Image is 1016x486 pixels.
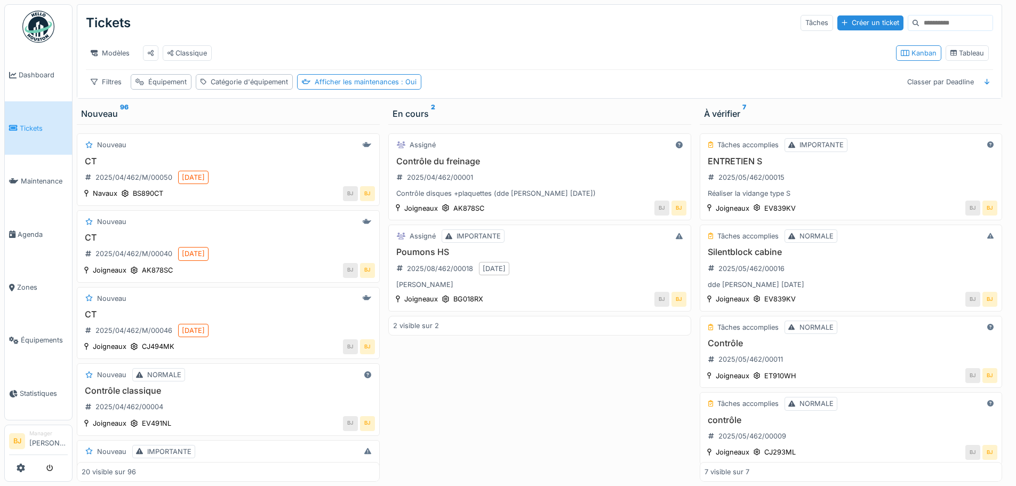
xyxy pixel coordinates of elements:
div: 2025/04/462/M/00050 [95,172,172,182]
div: Tâches [801,15,833,30]
div: Joigneaux [716,371,749,381]
a: Zones [5,261,72,314]
div: [DATE] [182,172,205,182]
div: Kanban [901,48,937,58]
div: BJ [965,368,980,383]
div: NORMALE [799,399,834,409]
span: Équipements [21,335,68,345]
div: BJ [965,292,980,307]
div: [PERSON_NAME] [393,280,686,290]
div: CJ494MK [142,341,174,352]
div: BJ [360,263,375,278]
div: Nouveau [97,447,126,457]
h3: ENTRETIEN S [705,156,998,166]
div: Équipement [148,77,187,87]
div: 2025/05/462/00015 [718,172,785,182]
div: 2025/05/462/00016 [718,264,785,274]
div: BJ [360,186,375,201]
div: Créer un ticket [837,15,903,30]
a: Agenda [5,208,72,260]
div: Tâches accomplies [717,399,779,409]
div: 2025/05/462/00011 [718,354,783,364]
a: Tickets [5,101,72,154]
div: BJ [671,292,686,307]
div: NORMALE [147,370,181,380]
div: Réaliser la vidange type S [705,188,998,198]
div: BJ [360,339,375,354]
div: BJ [965,201,980,216]
div: IMPORTANTE [799,140,844,150]
div: 2025/05/462/00009 [718,431,786,441]
span: Tickets [20,123,68,133]
div: NORMALE [799,322,834,332]
div: NORMALE [799,231,834,241]
div: AK878SC [453,203,484,213]
h3: Contrôle du freinage [393,156,686,166]
li: BJ [9,433,25,449]
div: Nouveau [81,107,375,120]
div: Navaux [93,188,117,198]
div: 2025/04/462/M/00046 [95,325,172,336]
h3: Poumons HS [393,247,686,257]
div: Tâches accomplies [717,231,779,241]
div: BJ [343,186,358,201]
div: EV491NL [142,418,171,428]
div: CJ293ML [764,447,796,457]
div: dde [PERSON_NAME] [DATE] [705,280,998,290]
div: EV839KV [764,203,796,213]
div: Joigneaux [716,203,749,213]
div: Modèles [86,45,134,61]
div: BG018RX [453,294,483,304]
div: 2025/04/462/00004 [95,402,163,412]
div: Classique [167,48,207,58]
div: IMPORTANTE [147,447,191,457]
div: Afficher les maintenances [315,77,417,87]
a: BJ Manager[PERSON_NAME] [9,429,68,455]
div: Tâches accomplies [717,140,779,150]
h3: Contrôle [705,338,998,348]
a: Dashboard [5,49,72,101]
a: Statistiques [5,367,72,420]
div: BJ [343,416,358,431]
div: [DATE] [483,264,506,274]
div: En cours [393,107,687,120]
div: Contrôle disques +plaquettes (dde [PERSON_NAME] [DATE]) [393,188,686,198]
span: Dashboard [19,70,68,80]
div: BJ [654,201,669,216]
div: BJ [982,292,997,307]
div: BJ [343,263,358,278]
div: 2 visible sur 2 [393,321,439,331]
div: Joigneaux [404,203,438,213]
div: BJ [671,201,686,216]
h3: CT [82,156,375,166]
div: 2025/08/462/00018 [407,264,473,274]
h3: contrôle [705,415,998,425]
span: Maintenance [21,176,68,186]
div: AK878SC [142,265,173,275]
div: BJ [982,445,997,460]
div: Tableau [950,48,985,58]
div: BJ [343,339,358,354]
div: Tickets [86,9,131,37]
div: BJ [965,445,980,460]
div: BJ [654,292,669,307]
div: Classer par Deadline [902,74,979,90]
div: Joigneaux [404,294,438,304]
div: Assigné [410,140,436,150]
sup: 2 [431,107,435,120]
li: [PERSON_NAME] [29,429,68,452]
div: 7 visible sur 7 [705,467,749,477]
h3: Contrôle classique [82,386,375,396]
div: 20 visible sur 96 [82,467,136,477]
div: Assigné [410,231,436,241]
div: Joigneaux [93,418,126,428]
div: BS890CT [133,188,163,198]
div: 2025/04/462/M/00040 [95,249,172,259]
h3: CT [82,309,375,320]
span: Statistiques [20,388,68,399]
div: ET910WH [764,371,796,381]
div: Filtres [86,74,126,90]
div: [DATE] [182,325,205,336]
div: Joigneaux [716,447,749,457]
div: [DATE] [182,249,205,259]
